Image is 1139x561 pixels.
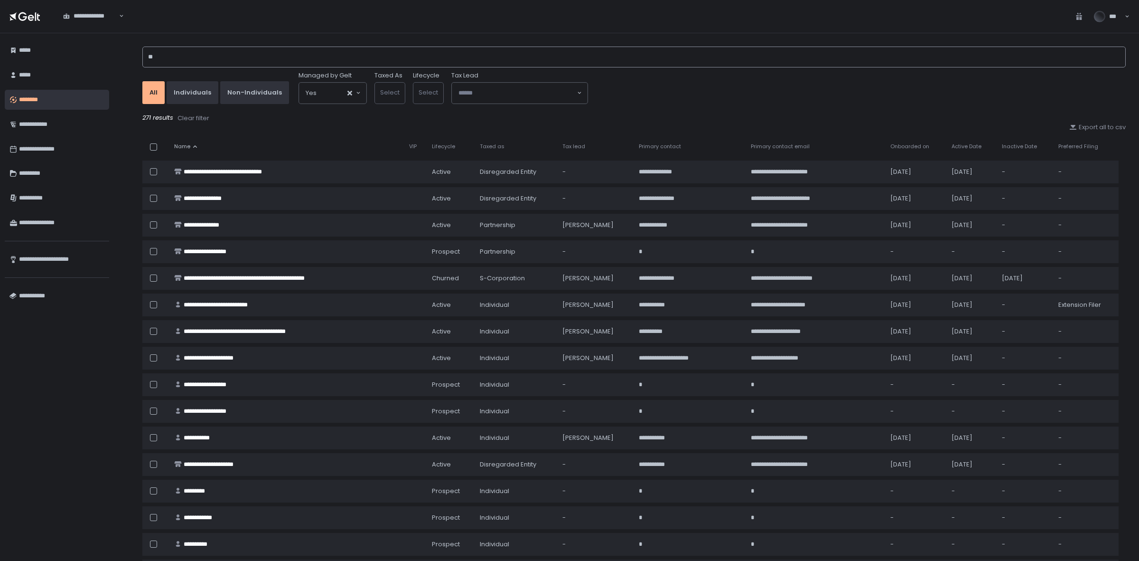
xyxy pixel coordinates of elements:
[1058,487,1113,495] div: -
[480,460,551,469] div: Disregarded Entity
[432,487,460,495] span: prospect
[890,407,940,416] div: -
[432,301,451,309] span: active
[1002,327,1047,336] div: -
[1058,380,1113,389] div: -
[562,194,627,203] div: -
[432,407,460,416] span: prospect
[57,6,124,26] div: Search for option
[432,194,451,203] span: active
[1002,274,1047,283] div: [DATE]
[1002,194,1047,203] div: -
[952,143,981,150] span: Active Date
[1002,301,1047,309] div: -
[952,460,990,469] div: [DATE]
[952,354,990,362] div: [DATE]
[480,513,551,522] div: Individual
[220,81,289,104] button: Non-Individuals
[480,274,551,283] div: S-Corporation
[432,274,459,283] span: churned
[432,247,460,256] span: prospect
[227,88,282,97] div: Non-Individuals
[374,71,402,80] label: Taxed As
[177,114,209,123] div: Clear filter
[117,11,118,21] input: Search for option
[458,88,576,98] input: Search for option
[480,407,551,416] div: Individual
[952,247,990,256] div: -
[890,513,940,522] div: -
[562,434,627,442] div: [PERSON_NAME]
[409,143,417,150] span: VIP
[751,143,810,150] span: Primary contact email
[480,168,551,176] div: Disregarded Entity
[167,81,218,104] button: Individuals
[480,354,551,362] div: Individual
[480,301,551,309] div: Individual
[432,327,451,336] span: active
[480,143,504,150] span: Taxed as
[890,434,940,442] div: [DATE]
[174,143,190,150] span: Name
[952,168,990,176] div: [DATE]
[562,168,627,176] div: -
[562,247,627,256] div: -
[1058,434,1113,442] div: -
[890,327,940,336] div: [DATE]
[562,221,627,229] div: [PERSON_NAME]
[952,327,990,336] div: [DATE]
[1058,221,1113,229] div: -
[1058,460,1113,469] div: -
[432,513,460,522] span: prospect
[1002,434,1047,442] div: -
[480,194,551,203] div: Disregarded Entity
[890,380,940,389] div: -
[480,380,551,389] div: Individual
[142,81,165,104] button: All
[1002,407,1047,416] div: -
[1002,354,1047,362] div: -
[890,168,940,176] div: [DATE]
[890,540,940,549] div: -
[562,143,585,150] span: Tax lead
[1058,168,1113,176] div: -
[562,354,627,362] div: [PERSON_NAME]
[1058,301,1113,309] div: Extension Filer
[1058,513,1113,522] div: -
[952,274,990,283] div: [DATE]
[480,487,551,495] div: Individual
[451,71,478,80] span: Tax Lead
[952,487,990,495] div: -
[1058,327,1113,336] div: -
[1058,143,1098,150] span: Preferred Filing
[177,114,210,123] button: Clear filter
[890,221,940,229] div: [DATE]
[1002,143,1037,150] span: Inactive Date
[890,143,929,150] span: Onboarded on
[562,327,627,336] div: [PERSON_NAME]
[1058,354,1113,362] div: -
[480,221,551,229] div: Partnership
[562,407,627,416] div: -
[432,460,451,469] span: active
[299,83,366,104] div: Search for option
[890,460,940,469] div: [DATE]
[1002,168,1047,176] div: -
[1069,123,1126,132] button: Export all to csv
[432,221,451,229] span: active
[1058,194,1113,203] div: -
[413,71,439,80] label: Lifecycle
[639,143,681,150] span: Primary contact
[306,88,317,98] span: Yes
[380,88,400,97] span: Select
[562,513,627,522] div: -
[480,247,551,256] div: Partnership
[432,143,455,150] span: Lifecycle
[952,221,990,229] div: [DATE]
[1002,221,1047,229] div: -
[1058,274,1113,283] div: -
[562,460,627,469] div: -
[1002,460,1047,469] div: -
[890,487,940,495] div: -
